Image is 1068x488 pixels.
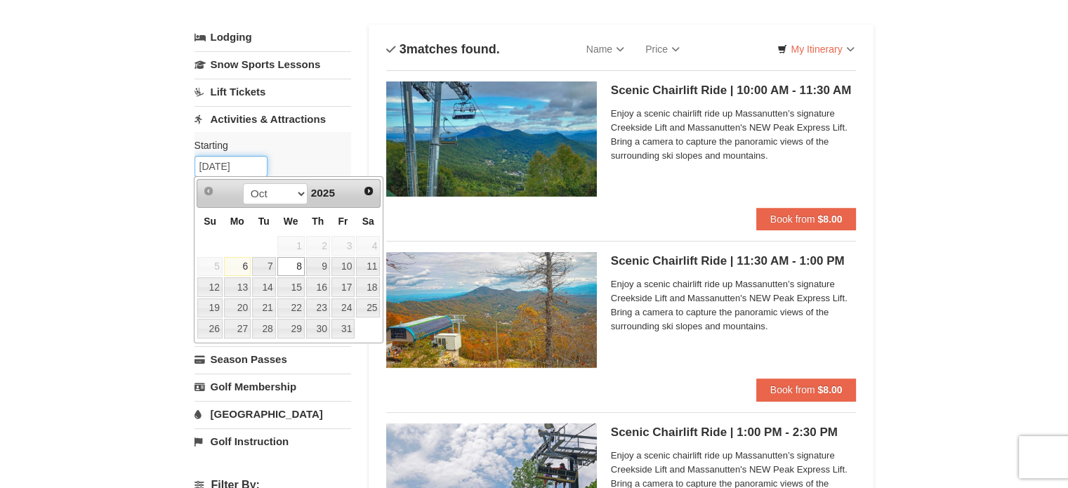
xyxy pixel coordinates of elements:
span: 3 [331,236,355,256]
a: Lodging [195,25,351,50]
a: 14 [252,277,276,297]
a: Price [635,35,690,63]
span: 5 [197,257,222,277]
button: Book from $8.00 [756,378,857,401]
a: 20 [224,298,251,318]
span: Tuesday [258,216,270,227]
span: Monday [230,216,244,227]
a: 9 [306,257,330,277]
span: Saturday [362,216,374,227]
a: 24 [331,298,355,318]
img: 24896431-1-a2e2611b.jpg [386,81,597,197]
a: 7 [252,257,276,277]
a: Prev [199,181,218,201]
span: Next [363,185,374,197]
a: 13 [224,277,251,297]
span: 2 [306,236,330,256]
a: 17 [331,277,355,297]
strong: $8.00 [817,213,842,225]
h4: matches found. [386,42,500,56]
a: 12 [197,277,222,297]
a: 23 [306,298,330,318]
a: 26 [197,319,222,338]
a: 29 [277,319,305,338]
a: 11 [356,257,380,277]
a: 28 [252,319,276,338]
a: Snow Sports Lessons [195,51,351,77]
a: 25 [356,298,380,318]
button: Book from $8.00 [756,208,857,230]
span: Friday [338,216,348,227]
a: 21 [252,298,276,318]
span: Sunday [204,216,216,227]
a: 10 [331,257,355,277]
a: Golf Instruction [195,428,351,454]
a: Lift Tickets [195,79,351,105]
a: Next [360,181,379,201]
a: 31 [331,319,355,338]
h5: Scenic Chairlift Ride | 10:00 AM - 11:30 AM [611,84,857,98]
span: Enjoy a scenic chairlift ride up Massanutten’s signature Creekside Lift and Massanutten's NEW Pea... [611,107,857,163]
span: 3 [400,42,407,56]
a: Activities & Attractions [195,106,351,132]
a: Name [576,35,635,63]
h5: Scenic Chairlift Ride | 11:30 AM - 1:00 PM [611,254,857,268]
a: 6 [224,257,251,277]
span: Wednesday [284,216,298,227]
span: 1 [277,236,305,256]
a: [GEOGRAPHIC_DATA] [195,401,351,427]
span: 4 [356,236,380,256]
a: 16 [306,277,330,297]
span: Prev [203,185,214,197]
label: Starting [195,138,341,152]
strong: $8.00 [817,384,842,395]
span: Enjoy a scenic chairlift ride up Massanutten’s signature Creekside Lift and Massanutten's NEW Pea... [611,277,857,334]
a: 22 [277,298,305,318]
a: 18 [356,277,380,297]
a: 19 [197,298,222,318]
a: 27 [224,319,251,338]
span: 2025 [311,187,335,199]
span: Book from [770,384,815,395]
a: My Itinerary [768,39,863,60]
h5: Scenic Chairlift Ride | 1:00 PM - 2:30 PM [611,426,857,440]
span: Book from [770,213,815,225]
a: 8 [277,257,305,277]
span: Thursday [312,216,324,227]
a: 30 [306,319,330,338]
a: Golf Membership [195,374,351,400]
a: 15 [277,277,305,297]
a: Season Passes [195,346,351,372]
img: 24896431-13-a88f1aaf.jpg [386,252,597,367]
